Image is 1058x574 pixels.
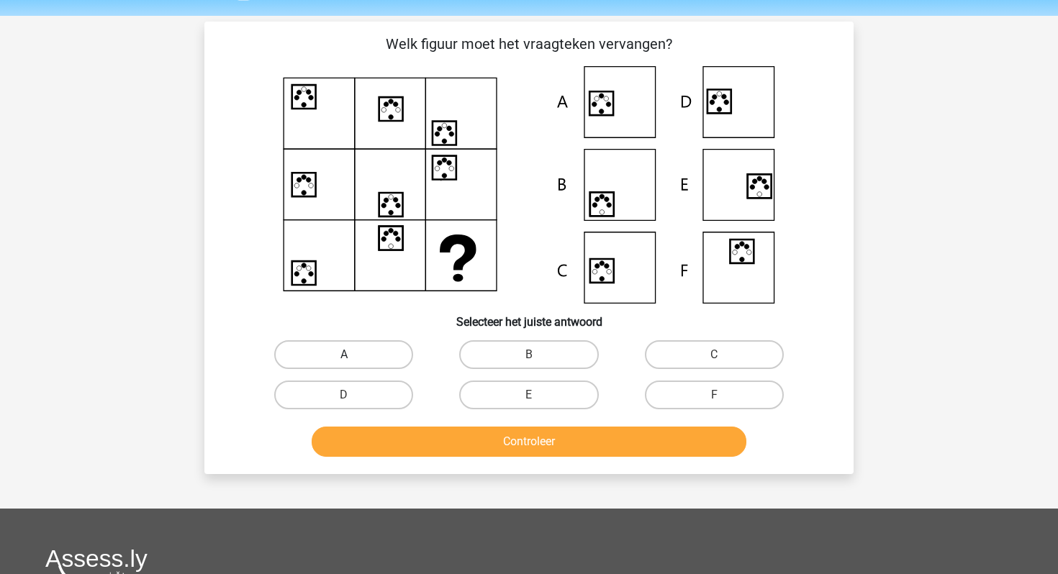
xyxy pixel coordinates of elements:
p: Welk figuur moet het vraagteken vervangen? [227,33,831,55]
h6: Selecteer het juiste antwoord [227,304,831,329]
label: F [645,381,784,409]
label: C [645,340,784,369]
label: D [274,381,413,409]
button: Controleer [312,427,747,457]
label: B [459,340,598,369]
label: E [459,381,598,409]
label: A [274,340,413,369]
